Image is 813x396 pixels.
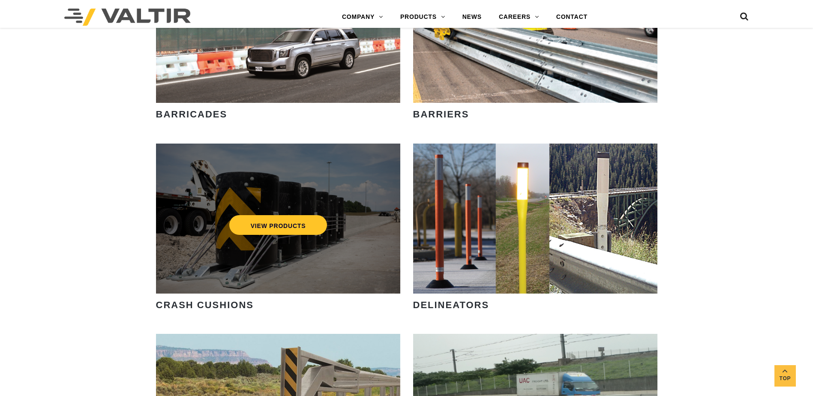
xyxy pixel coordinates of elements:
[490,9,548,26] a: CAREERS
[392,9,454,26] a: PRODUCTS
[774,374,796,384] span: Top
[156,300,254,310] strong: CRASH CUSHIONS
[548,9,596,26] a: CONTACT
[333,9,392,26] a: COMPANY
[454,9,490,26] a: NEWS
[229,215,327,235] a: VIEW PRODUCTS
[156,109,228,120] strong: BARRICADES
[413,109,469,120] strong: BARRIERS
[413,300,489,310] strong: DELINEATORS
[774,365,796,387] a: Top
[64,9,191,26] img: Valtir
